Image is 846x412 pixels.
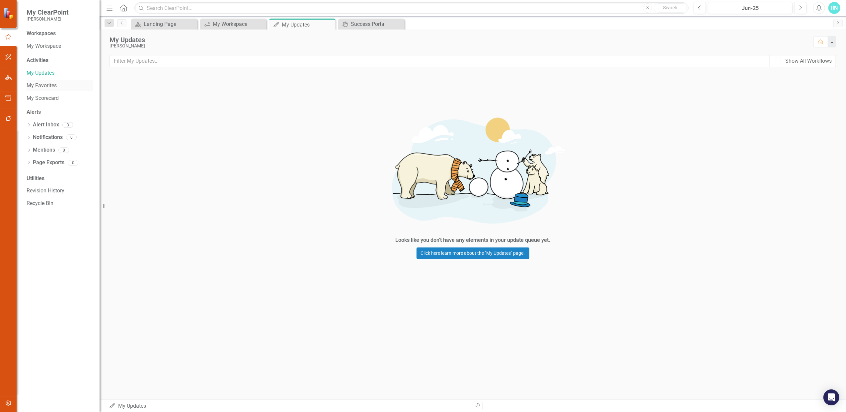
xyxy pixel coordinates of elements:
[417,247,529,259] a: Click here learn more about the "My Updates" page.
[33,121,59,129] a: Alert Inbox
[62,122,73,128] div: 3
[823,389,839,405] div: Open Intercom Messenger
[785,57,832,65] div: Show All Workflows
[110,36,807,43] div: My Updates
[27,69,93,77] a: My Updates
[144,20,196,28] div: Landing Page
[27,95,93,102] a: My Scorecard
[27,200,93,207] a: Recycle Bin
[27,57,93,64] div: Activities
[202,20,265,28] a: My Workspace
[663,5,678,10] span: Search
[213,20,265,28] div: My Workspace
[395,237,550,244] div: Looks like you don't have any elements in your update queue yet.
[27,175,93,182] div: Utilities
[340,20,403,28] a: Success Portal
[133,20,196,28] a: Landing Page
[27,108,93,116] div: Alerts
[3,8,15,19] img: ClearPoint Strategy
[27,42,93,50] a: My Workspace
[710,4,790,12] div: Jun-25
[27,30,56,37] div: Workspaces
[27,16,69,22] small: [PERSON_NAME]
[68,160,78,166] div: 0
[33,146,55,154] a: Mentions
[373,104,573,235] img: Getting started
[33,134,63,141] a: Notifications
[58,147,69,153] div: 0
[828,2,840,14] button: RN
[66,135,77,140] div: 0
[654,3,687,13] button: Search
[109,402,468,410] div: My Updates
[27,82,93,90] a: My Favorites
[27,187,93,195] a: Revision History
[282,21,334,29] div: My Updates
[27,8,69,16] span: My ClearPoint
[33,159,64,167] a: Page Exports
[110,43,807,48] div: [PERSON_NAME]
[708,2,793,14] button: Jun-25
[134,2,689,14] input: Search ClearPoint...
[351,20,403,28] div: Success Portal
[110,55,770,67] input: Filter My Updates...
